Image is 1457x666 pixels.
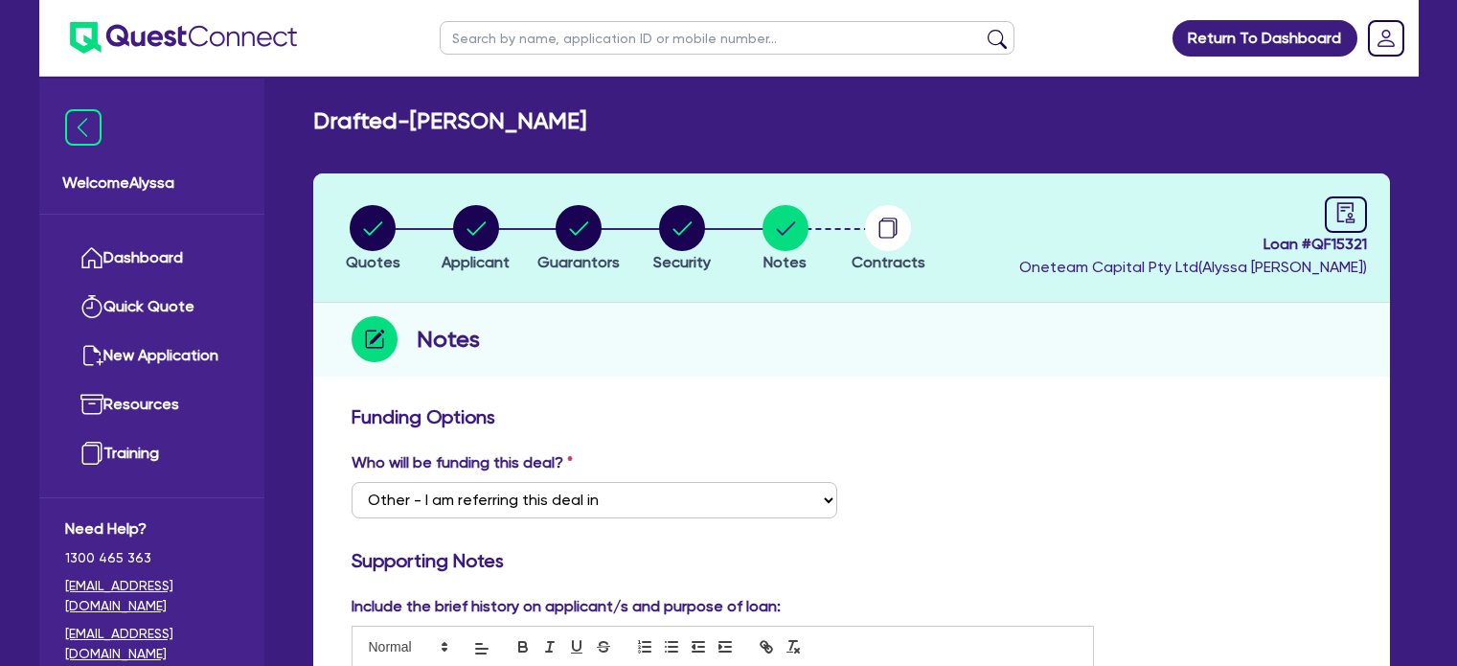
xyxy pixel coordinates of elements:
a: Dropdown toggle [1361,13,1411,63]
img: quick-quote [80,295,103,318]
h3: Supporting Notes [352,549,1352,572]
button: Security [652,204,712,275]
a: [EMAIL_ADDRESS][DOMAIN_NAME] [65,624,239,664]
span: Oneteam Capital Pty Ltd ( Alyssa [PERSON_NAME] ) [1019,258,1367,276]
h2: Drafted - [PERSON_NAME] [313,107,586,135]
a: Return To Dashboard [1172,20,1357,57]
span: audit [1335,202,1356,223]
img: quest-connect-logo-blue [70,22,297,54]
a: New Application [65,332,239,380]
button: Notes [762,204,809,275]
input: Search by name, application ID or mobile number... [440,21,1014,55]
img: training [80,442,103,465]
label: Who will be funding this deal? [352,451,573,474]
a: Training [65,429,239,478]
img: icon-menu-close [65,109,102,146]
span: Loan # QF15321 [1019,233,1367,256]
a: [EMAIL_ADDRESS][DOMAIN_NAME] [65,576,239,616]
button: Contracts [851,204,926,275]
span: Welcome Alyssa [62,172,241,195]
h2: Notes [417,322,480,356]
img: new-application [80,344,103,367]
span: Contracts [852,253,925,271]
h3: Funding Options [352,405,1352,428]
a: Dashboard [65,234,239,283]
a: audit [1325,196,1367,233]
span: Guarantors [537,253,620,271]
a: Resources [65,380,239,429]
a: Quick Quote [65,283,239,332]
button: Guarantors [536,204,621,275]
span: Quotes [346,253,400,271]
span: Applicant [442,253,510,271]
img: step-icon [352,316,398,362]
img: resources [80,393,103,416]
span: 1300 465 363 [65,548,239,568]
span: Security [653,253,711,271]
button: Quotes [345,204,401,275]
span: Need Help? [65,517,239,540]
span: Notes [763,253,807,271]
label: Include the brief history on applicant/s and purpose of loan: [352,595,781,618]
button: Applicant [441,204,511,275]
